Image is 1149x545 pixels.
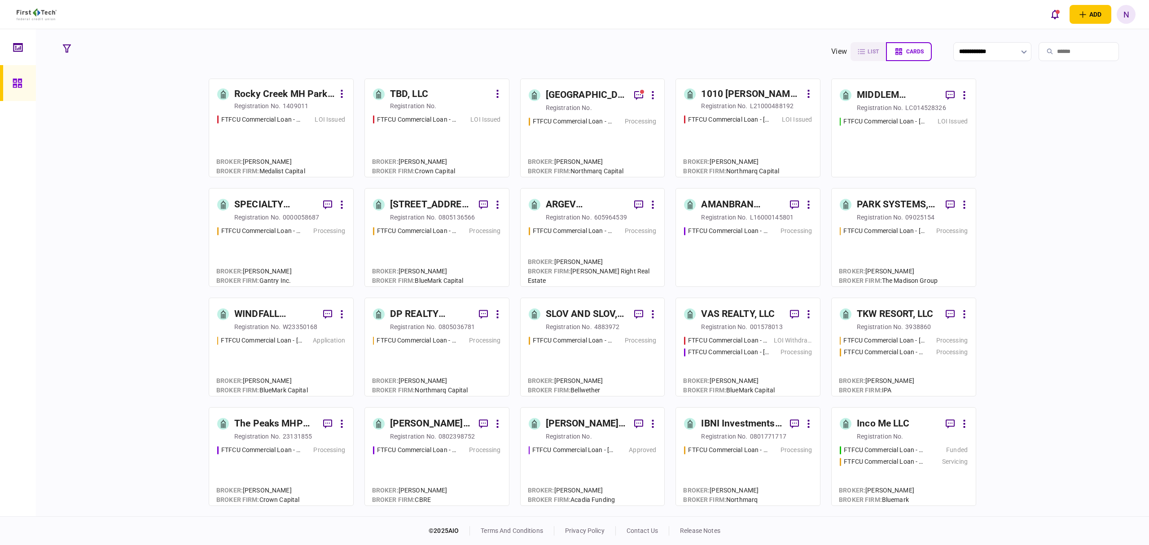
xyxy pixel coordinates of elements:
img: client company logo [17,9,57,20]
span: Broker : [216,268,243,275]
div: BlueMark Capital [683,386,775,395]
div: registration no. [234,432,281,441]
div: [PERSON_NAME] [683,486,759,495]
div: FTFCU Commercial Loan - 566 W Farm to Market 1960 [377,336,458,345]
button: open adding identity options [1070,5,1111,24]
div: Processing [313,226,345,236]
span: broker firm : [372,496,415,503]
a: MIDDLEM ALLIANCE PLAZA LLCregistration no.LC014528326FTFCU Commercial Loan - 324 Emerson Blvd Hig... [831,79,976,177]
span: broker firm : [683,167,726,175]
div: FTFCU Commercial Loan - 6227 Thompson Road [688,347,769,357]
span: list [868,48,879,55]
div: Processing [625,117,656,126]
div: FTFCU Commercial Loan - 1639 Alameda Ave Lakewood OH [533,336,614,345]
button: open notifications list [1045,5,1064,24]
div: L21000488192 [750,101,794,110]
span: broker firm : [528,496,571,503]
span: Broker : [216,158,243,165]
div: 0805036781 [439,322,475,331]
div: Funded [946,445,968,455]
span: Broker : [839,377,865,384]
div: registration no. [390,213,436,222]
div: FTFCU Commercial Loan - 513 E Caney Street Wharton TX [377,445,458,455]
a: ARGEV EDGEWATER HOLDINGS LLCregistration no.605964539FTFCU Commercial Loan - 8813 Edgewater Dr SW... [520,188,665,287]
div: [PERSON_NAME] [683,157,779,167]
div: [PERSON_NAME] Regency Partners LLC [546,417,627,431]
a: [PERSON_NAME] & [PERSON_NAME] PROPERTY HOLDINGS, LLCregistration no.0802398752FTFCU Commercial Lo... [364,407,509,506]
span: Broker : [528,158,554,165]
div: TKW RESORT, LLC [857,307,933,321]
div: LOI Issued [315,115,345,124]
div: Bellwether [528,386,603,395]
div: FTFCU Commercial Loan - 1882 New Scotland Road [688,336,769,345]
div: 3938860 [905,322,931,331]
div: Crown Capital [216,495,299,505]
span: Broker : [216,487,243,494]
div: Rocky Creek MH Park LLC [234,87,335,101]
a: The Peaks MHP LLCregistration no.23131855FTFCU Commercial Loan - 6110 N US Hwy 89 Flagstaff AZPro... [209,407,354,506]
div: AMANBRAN INVESTMENTS, LLC [701,198,783,212]
div: Processing [936,347,968,357]
div: L16000145801 [750,213,794,222]
button: N [1117,5,1136,24]
div: FTFCU Commercial Loan - 1402 Boone Street [843,336,925,345]
div: registration no. [390,432,436,441]
button: list [851,42,886,61]
div: [PERSON_NAME] [372,267,464,276]
div: 0802398752 [439,432,475,441]
div: FTFCU Commercial Loan - 3105 Clairpoint Court [533,117,614,126]
div: [PERSON_NAME] & [PERSON_NAME] PROPERTY HOLDINGS, LLC [390,417,472,431]
span: broker firm : [216,387,259,394]
div: VAS REALTY, LLC [701,307,775,321]
span: broker firm : [528,268,571,275]
span: Broker : [683,487,710,494]
div: registration no. [857,103,903,112]
a: [STREET_ADDRESS], LLCregistration no.0805136566FTFCU Commercial Loan - 503 E 6th Street Del RioPr... [364,188,509,287]
div: registration no. [701,101,747,110]
div: 1010 [PERSON_NAME] ST LLC [701,87,802,101]
div: Processing [781,445,812,455]
span: Broker : [528,258,554,265]
div: Processing [469,336,500,345]
div: Application [313,336,345,345]
div: registration no. [546,213,592,222]
a: IBNI Investments, LLCregistration no.0801771717FTFCU Commercial Loan - 6 Uvalde Road Houston TX P... [675,407,820,506]
div: Inco Me LLC [857,417,909,431]
div: registration no. [857,213,903,222]
div: [PERSON_NAME] Right Real Estate [528,267,658,286]
span: Broker : [683,158,710,165]
span: broker firm : [372,277,415,284]
a: release notes [680,527,720,534]
span: Broker : [839,487,865,494]
div: FTFCU Commercial Loan - 6 Dunbar Rd Monticello NY [532,445,614,455]
a: Inco Me LLCregistration no.FTFCU Commercial Loan - 330 Main Street FreevilleFundedFTFCU Commercia... [831,407,976,506]
div: [PERSON_NAME] [839,376,914,386]
span: Broker : [528,487,554,494]
div: FTFCU Commercial Loan - 8813 Edgewater Dr SW Lakewood WA [533,226,614,236]
div: [PERSON_NAME] [216,486,299,495]
div: SPECIALTY PROPERTIES LLC [234,198,316,212]
div: Processing [781,226,812,236]
div: FTFCU Commercial Loan - 503 E 6th Street Del Rio [377,226,458,236]
div: registration no. [390,101,436,110]
div: SLOV AND SLOV, LLC [546,307,627,321]
a: WINDFALL ROCKVILLE LLCregistration no.W23350168FTFCU Commercial Loan - 1701-1765 Rockville PikeAp... [209,298,354,396]
div: Acadia Funding [528,495,615,505]
span: Broker : [839,268,865,275]
div: Northmarq Capital [528,167,624,176]
div: CBRE [372,495,447,505]
div: 0805136566 [439,213,475,222]
div: LC014528326 [905,103,946,112]
div: registration no. [546,432,592,441]
span: broker firm : [372,387,415,394]
div: Crown Capital [372,167,455,176]
span: broker firm : [528,387,571,394]
div: W23350168 [283,322,317,331]
div: Processing [469,445,500,455]
div: WINDFALL ROCKVILLE LLC [234,307,316,321]
div: [PERSON_NAME] [528,486,615,495]
div: registration no. [857,432,903,441]
div: [PERSON_NAME] [372,486,447,495]
div: FTFCU Commercial Loan - 1701-1765 Rockville Pike [221,336,302,345]
div: [PERSON_NAME] [372,376,468,386]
